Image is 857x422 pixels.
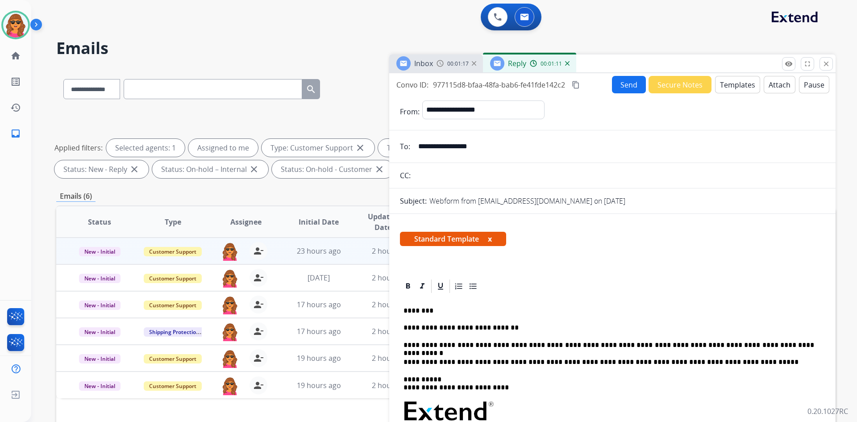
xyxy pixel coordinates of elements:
[306,84,316,95] mat-icon: search
[230,217,262,227] span: Assignee
[764,76,795,93] button: Attach
[262,139,374,157] div: Type: Customer Support
[807,406,848,417] p: 0.20.1027RC
[649,76,711,93] button: Secure Notes
[221,322,239,341] img: agent-avatar
[10,76,21,87] mat-icon: list_alt
[144,301,202,310] span: Customer Support
[221,376,239,395] img: agent-avatar
[3,13,28,38] img: avatar
[433,80,565,90] span: 977115d8-bfaa-48fa-bab6-fe41fde142c2
[355,142,366,153] mat-icon: close
[221,269,239,288] img: agent-avatar
[297,353,341,363] span: 19 hours ago
[429,196,625,206] p: Webform from [EMAIL_ADDRESS][DOMAIN_NAME] on [DATE]
[253,353,264,364] mat-icon: person_remove
[79,301,121,310] span: New - Initial
[822,60,830,68] mat-icon: close
[253,272,264,283] mat-icon: person_remove
[396,79,428,90] p: Convo ID:
[297,380,341,390] span: 19 hours ago
[88,217,111,227] span: Status
[372,246,412,256] span: 2 hours ago
[79,247,121,256] span: New - Initial
[488,234,492,244] button: x
[79,354,121,364] span: New - Initial
[10,128,21,139] mat-icon: inbox
[400,232,506,246] span: Standard Template
[144,247,202,256] span: Customer Support
[363,211,404,233] span: Updated Date
[10,102,21,113] mat-icon: history
[221,296,239,314] img: agent-avatar
[401,280,415,293] div: Bold
[374,164,385,175] mat-icon: close
[297,300,341,309] span: 17 hours ago
[144,354,202,364] span: Customer Support
[79,327,121,337] span: New - Initial
[400,106,420,117] p: From:
[79,381,121,391] span: New - Initial
[466,280,480,293] div: Bullet List
[400,170,411,181] p: CC:
[54,142,103,153] p: Applied filters:
[372,380,412,390] span: 2 hours ago
[400,141,410,152] p: To:
[297,326,341,336] span: 17 hours ago
[572,81,580,89] mat-icon: content_copy
[372,353,412,363] span: 2 hours ago
[144,381,202,391] span: Customer Support
[372,300,412,309] span: 2 hours ago
[785,60,793,68] mat-icon: remove_red_eye
[372,273,412,283] span: 2 hours ago
[799,76,829,93] button: Pause
[447,60,469,67] span: 00:01:17
[253,326,264,337] mat-icon: person_remove
[612,76,646,93] button: Send
[372,326,412,336] span: 2 hours ago
[54,160,149,178] div: Status: New - Reply
[299,217,339,227] span: Initial Date
[221,242,239,261] img: agent-avatar
[253,246,264,256] mat-icon: person_remove
[106,139,185,157] div: Selected agents: 1
[434,280,447,293] div: Underline
[541,60,562,67] span: 00:01:11
[416,280,429,293] div: Italic
[79,274,121,283] span: New - Initial
[56,39,836,57] h2: Emails
[378,139,495,157] div: Type: Shipping Protection
[144,274,202,283] span: Customer Support
[221,349,239,368] img: agent-avatar
[188,139,258,157] div: Assigned to me
[803,60,811,68] mat-icon: fullscreen
[272,160,394,178] div: Status: On-hold - Customer
[308,273,330,283] span: [DATE]
[452,280,466,293] div: Ordered List
[715,76,760,93] button: Templates
[249,164,259,175] mat-icon: close
[414,58,433,68] span: Inbox
[253,380,264,391] mat-icon: person_remove
[144,327,205,337] span: Shipping Protection
[508,58,526,68] span: Reply
[165,217,181,227] span: Type
[297,246,341,256] span: 23 hours ago
[10,50,21,61] mat-icon: home
[253,299,264,310] mat-icon: person_remove
[56,191,96,202] p: Emails (6)
[400,196,427,206] p: Subject:
[129,164,140,175] mat-icon: close
[152,160,268,178] div: Status: On-hold – Internal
